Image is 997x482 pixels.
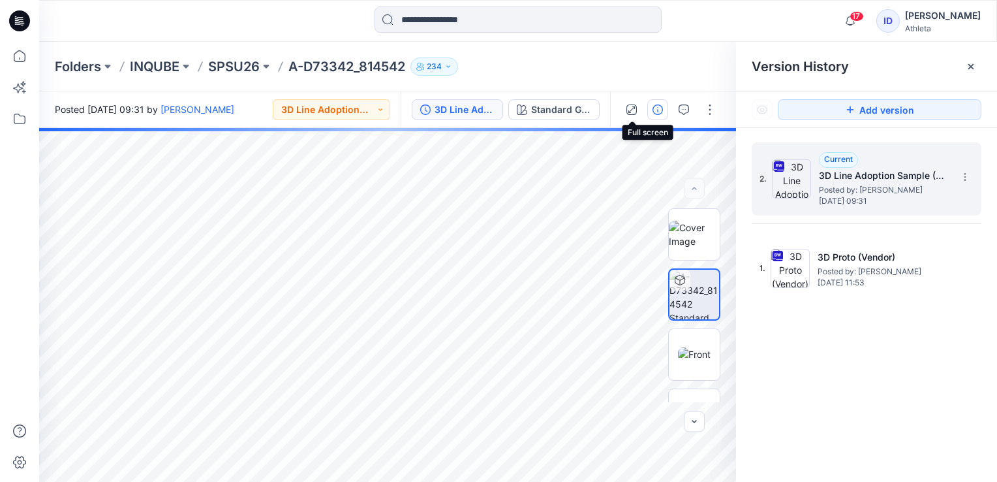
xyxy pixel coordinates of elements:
[905,8,981,24] div: [PERSON_NAME]
[752,99,773,120] button: Show Hidden Versions
[531,103,591,117] div: Standard Grey Scale
[818,278,948,287] span: [DATE] 11:53
[966,61,976,72] button: Close
[208,57,260,76] a: SPSU26
[778,99,981,120] button: Add version
[752,59,849,74] span: Version History
[412,99,503,120] button: 3D Line Adoption Sample (Vendor)
[508,99,600,120] button: Standard Grey Scale
[818,249,948,265] h5: 3D Proto (Vendor)
[55,103,234,116] span: Posted [DATE] 09:31 by
[771,249,810,288] img: 3D Proto (Vendor)
[905,24,981,33] div: Athleta
[876,9,900,33] div: ID
[669,270,719,319] img: A-D73342_814542 Standard Grey Scale
[161,104,234,115] a: [PERSON_NAME]
[772,159,811,199] img: 3D Line Adoption Sample (Vendor)
[435,103,495,117] div: 3D Line Adoption Sample (Vendor)
[55,57,101,76] a: Folders
[288,57,405,76] p: A-D73342_814542
[850,11,864,22] span: 17
[759,263,765,274] span: 1.
[427,59,442,74] p: 234
[130,57,179,76] a: INQUBE
[647,99,668,120] button: Details
[819,197,949,206] span: [DATE] 09:31
[759,173,767,185] span: 2.
[410,57,458,76] button: 234
[819,184,949,197] span: Posted by: Isuri De Silva
[818,265,948,278] span: Posted by: Isuri De Silva
[669,221,720,248] img: Cover Image
[678,347,711,361] img: Front
[819,168,949,184] h5: 3D Line Adoption Sample (Vendor)
[824,154,853,164] span: Current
